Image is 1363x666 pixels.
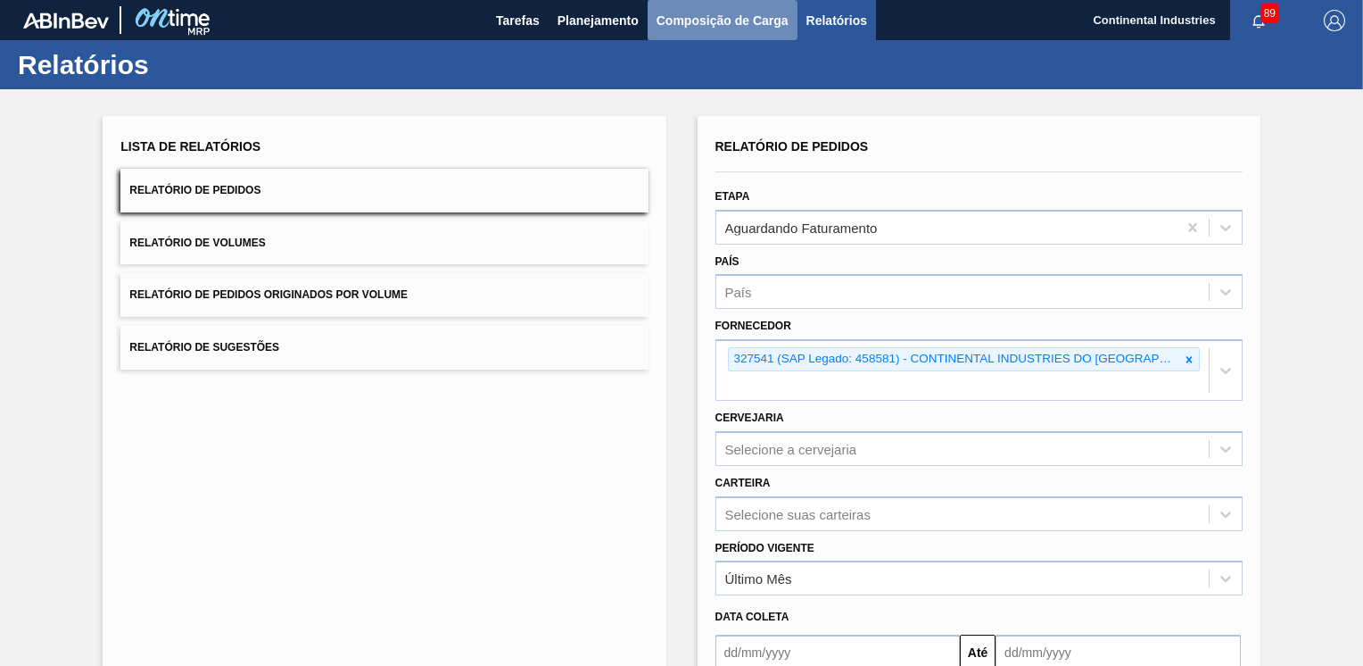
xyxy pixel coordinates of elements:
span: Lista de Relatórios [120,139,260,154]
span: 89 [1260,4,1279,23]
h1: Relatórios [18,54,335,75]
span: Relatórios [806,10,867,31]
label: Carteira [715,477,771,489]
label: Cervejaria [715,412,784,424]
button: Relatório de Pedidos Originados por Volume [120,273,648,317]
button: Relatório de Volumes [120,221,648,265]
div: País [725,285,752,300]
div: Selecione suas carteiras [725,506,871,521]
span: Composição de Carga [657,10,789,31]
button: Relatório de Sugestões [120,326,648,370]
div: Último Mês [725,571,792,587]
span: Data coleta [715,611,789,623]
span: Planejamento [558,10,639,31]
img: TNhmsLtSVTkK8tSr43FrP2fwEKptu5GPRR3wAAAABJRU5ErkJggg== [23,12,109,29]
span: Relatório de Pedidos [715,139,869,154]
label: Fornecedor [715,320,791,332]
img: Logout [1324,10,1345,31]
span: Relatório de Pedidos [129,184,260,196]
button: Relatório de Pedidos [120,169,648,212]
label: País [715,255,739,268]
label: Período Vigente [715,542,814,554]
button: Notificações [1230,8,1287,33]
span: Relatório de Volumes [129,237,265,249]
span: Tarefas [496,10,540,31]
span: Relatório de Pedidos Originados por Volume [129,288,408,301]
div: Selecione a cervejaria [725,441,857,456]
div: 327541 (SAP Legado: 458581) - CONTINENTAL INDUSTRIES DO [GEOGRAPHIC_DATA] [729,348,1179,370]
label: Etapa [715,190,750,203]
div: Aguardando Faturamento [725,220,878,235]
span: Relatório de Sugestões [129,341,279,354]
